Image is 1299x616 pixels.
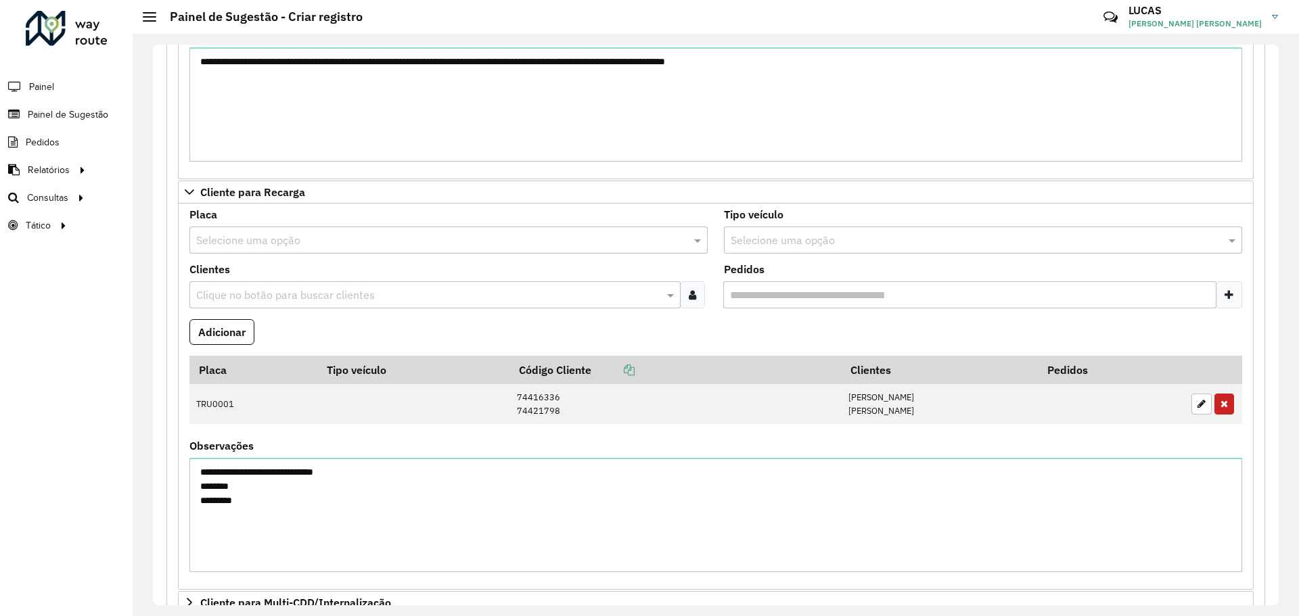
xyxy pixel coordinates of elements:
span: Tático [26,218,51,233]
th: Clientes [841,356,1038,384]
span: Pedidos [26,135,60,149]
h2: Painel de Sugestão - Criar registro [156,9,363,24]
span: Painel de Sugestão [28,108,108,122]
th: Placa [189,356,317,384]
label: Clientes [189,261,230,277]
td: [PERSON_NAME] [PERSON_NAME] [841,384,1038,424]
a: Copiar [591,363,635,377]
button: Adicionar [189,319,254,345]
label: Observações [189,437,254,454]
a: Cliente para Recarga [178,181,1254,204]
span: Relatórios [28,163,70,177]
h3: LUCAS [1129,4,1262,17]
label: Tipo veículo [724,206,783,222]
td: 74416336 74421798 [510,384,842,424]
th: Tipo veículo [317,356,510,384]
span: Consultas [27,191,68,205]
label: Pedidos [724,261,765,277]
a: Cliente para Multi-CDD/Internalização [178,591,1254,614]
a: Contato Rápido [1096,3,1125,32]
span: Painel [29,80,54,94]
td: TRU0001 [189,384,317,424]
span: [PERSON_NAME] [PERSON_NAME] [1129,18,1262,30]
span: Cliente para Multi-CDD/Internalização [200,597,391,608]
div: Cliente para Recarga [178,204,1254,590]
th: Pedidos [1039,356,1185,384]
th: Código Cliente [510,356,842,384]
span: Cliente para Recarga [200,187,305,197]
label: Placa [189,206,217,222]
